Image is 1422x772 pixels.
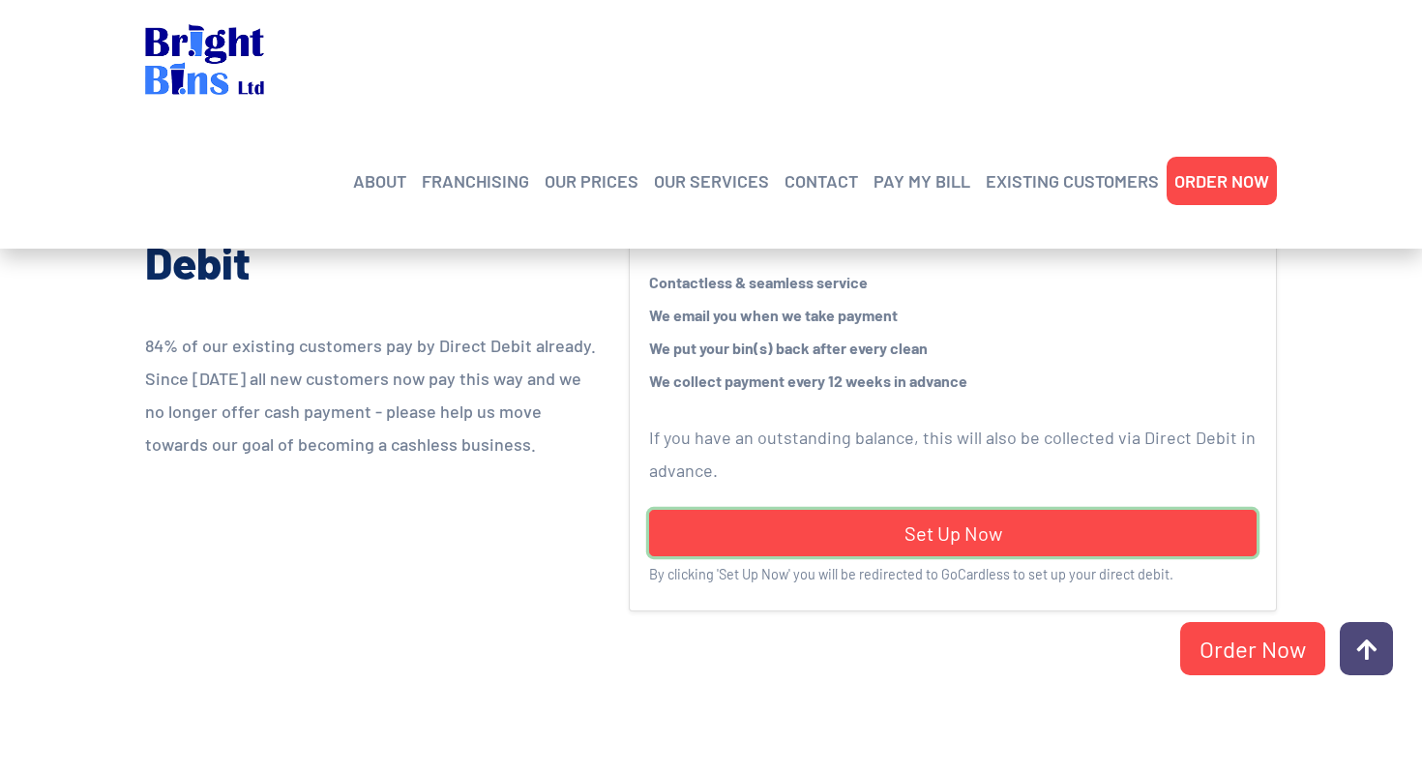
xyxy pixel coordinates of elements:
[545,166,638,195] a: OUR PRICES
[422,166,529,195] a: FRANCHISING
[874,166,970,195] a: PAY MY BILL
[1174,166,1269,195] a: ORDER NOW
[649,566,1173,582] small: By clicking 'Set Up Now' you will be redirected to GoCardless to set up your direct debit.
[649,365,1257,398] li: We collect payment every 12 weeks in advance
[649,332,1257,365] li: We put your bin(s) back after every clean
[649,421,1257,487] p: If you have an outstanding balance, this will also be collected via Direct Debit in advance.
[649,510,1257,556] a: Set Up Now
[353,166,406,195] a: ABOUT
[785,166,858,195] a: CONTACT
[649,299,1257,332] li: We email you when we take payment
[145,329,600,460] p: 84% of our existing customers pay by Direct Debit already. Since [DATE] all new customers now pay...
[1180,622,1325,675] a: Order Now
[654,166,769,195] a: OUR SERVICES
[649,266,1257,299] li: Contactless & seamless service
[986,166,1159,195] a: EXISTING CUSTOMERS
